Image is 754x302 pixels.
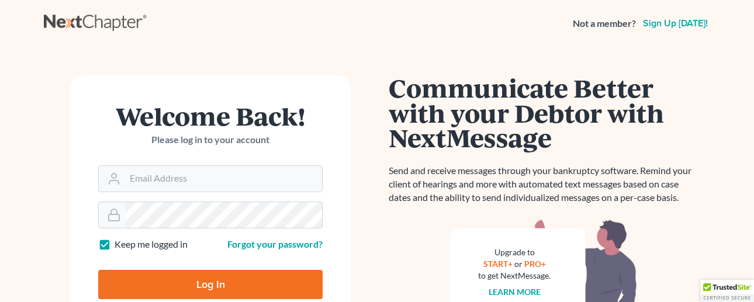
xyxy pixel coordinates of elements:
p: Please log in to your account [98,133,323,147]
div: to get NextMessage. [478,270,551,282]
a: PRO+ [524,259,546,269]
a: Learn more [489,287,541,297]
span: or [514,259,523,269]
div: Upgrade to [478,247,551,258]
strong: Not a member? [573,17,636,30]
label: Keep me logged in [115,238,188,251]
div: TrustedSite Certified [700,280,754,302]
h1: Welcome Back! [98,103,323,129]
a: START+ [483,259,513,269]
p: Send and receive messages through your bankruptcy software. Remind your client of hearings and mo... [389,164,698,204]
a: Sign up [DATE]! [641,19,710,28]
h1: Communicate Better with your Debtor with NextMessage [389,75,698,150]
input: Log In [98,270,323,299]
input: Email Address [125,166,322,192]
a: Forgot your password? [227,238,323,249]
